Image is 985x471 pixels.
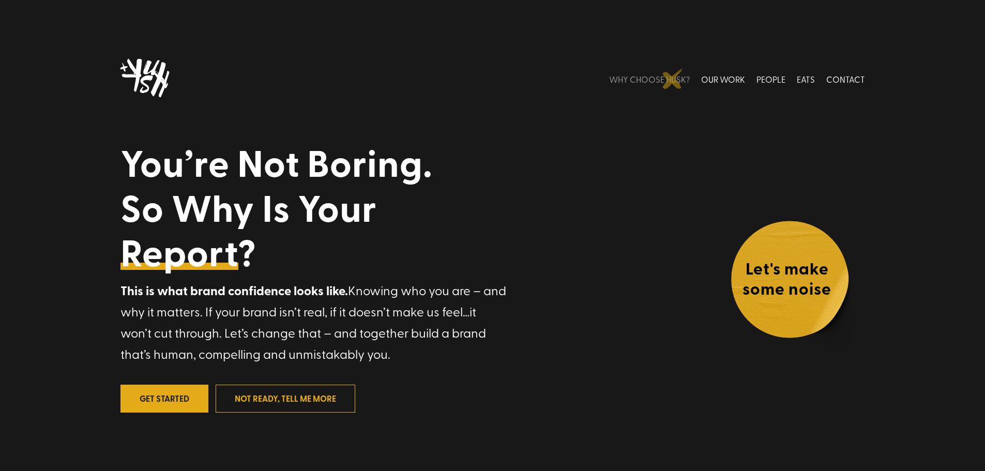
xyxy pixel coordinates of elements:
p: Knowing who you are – and why it matters. If your brand isn’t real, if it doesn’t make us feel…it... [120,280,508,364]
a: WHY CHOOSE HUSK? [609,56,690,102]
a: CONTACT [826,56,865,102]
a: PEOPLE [756,56,785,102]
h1: You’re Not Boring. So Why Is Your ? [120,140,551,279]
a: OUR WORK [701,56,745,102]
a: Get Started [120,385,208,412]
a: EATS [797,56,815,102]
a: Report [120,230,238,274]
h4: Let's make some noise [730,258,844,303]
strong: This is what brand confidence looks like. [120,281,348,299]
a: not ready, tell me more [216,385,355,412]
img: Husk logo [120,56,177,102]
